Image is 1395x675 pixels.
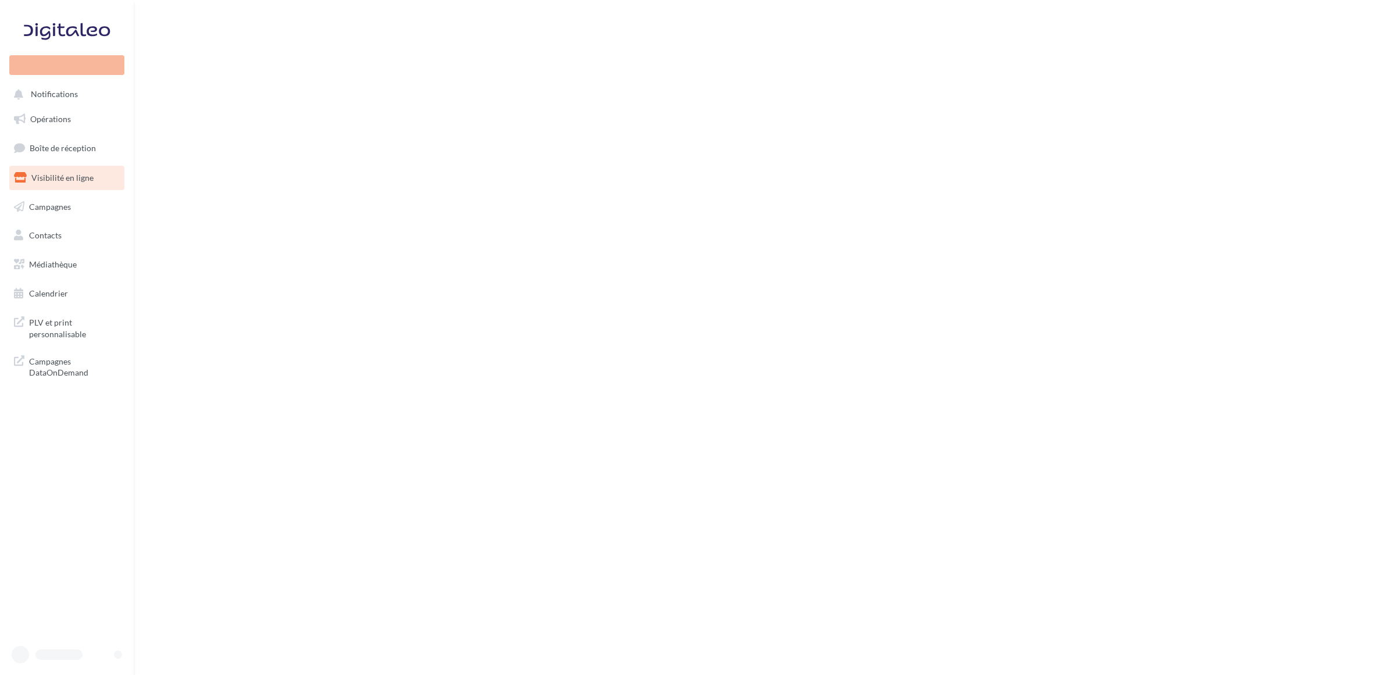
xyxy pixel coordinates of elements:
span: PLV et print personnalisable [29,315,120,340]
span: Calendrier [29,288,68,298]
span: Opérations [30,114,71,124]
a: Calendrier [7,281,127,306]
span: Médiathèque [29,259,77,269]
span: Notifications [31,90,78,99]
span: Visibilité en ligne [31,173,94,183]
span: Boîte de réception [30,143,96,153]
a: PLV et print personnalisable [7,310,127,344]
a: Boîte de réception [7,135,127,160]
a: Campagnes [7,195,127,219]
div: Nouvelle campagne [9,55,124,75]
a: Campagnes DataOnDemand [7,349,127,383]
span: Campagnes [29,201,71,211]
span: Campagnes DataOnDemand [29,353,120,378]
a: Contacts [7,223,127,248]
span: Contacts [29,230,62,240]
a: Opérations [7,107,127,131]
a: Visibilité en ligne [7,166,127,190]
a: Médiathèque [7,252,127,277]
